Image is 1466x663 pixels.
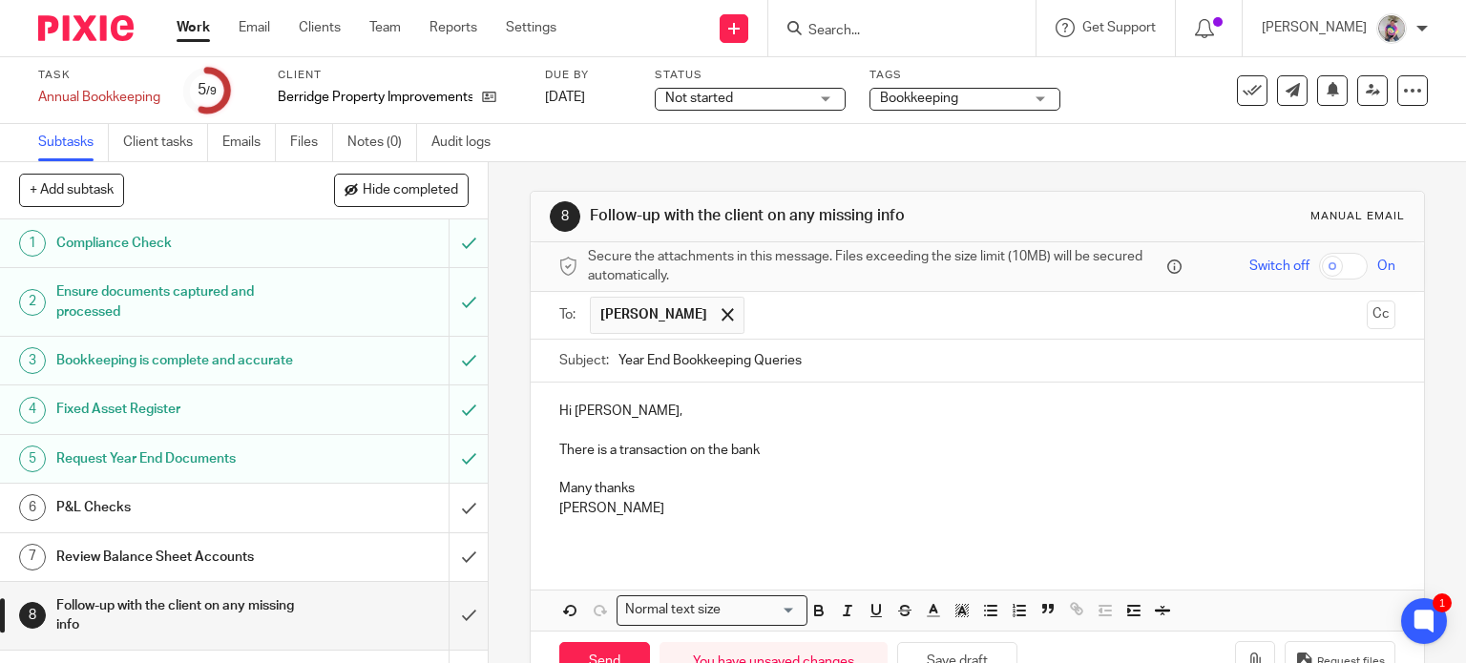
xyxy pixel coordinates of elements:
[347,124,417,161] a: Notes (0)
[19,544,46,570] div: 7
[222,124,276,161] a: Emails
[1310,209,1405,224] div: Manual email
[1376,13,1407,44] img: DBTieDye.jpg
[123,124,208,161] a: Client tasks
[869,68,1060,83] label: Tags
[369,18,401,37] a: Team
[19,289,46,316] div: 2
[588,247,1163,286] span: Secure the attachments in this message. Files exceeding the size limit (10MB) will be secured aut...
[177,18,210,37] a: Work
[56,346,305,375] h1: Bookkeeping is complete and accurate
[38,68,160,83] label: Task
[545,91,585,104] span: [DATE]
[19,494,46,521] div: 6
[506,18,556,37] a: Settings
[38,88,160,107] div: Annual Bookkeeping
[1367,300,1395,329] button: Cc
[1262,18,1367,37] p: [PERSON_NAME]
[299,18,341,37] a: Clients
[1249,257,1309,276] span: Switch off
[19,174,124,206] button: + Add subtask
[38,124,109,161] a: Subtasks
[621,600,725,620] span: Normal text size
[1377,257,1395,276] span: On
[600,305,707,324] span: [PERSON_NAME]
[56,278,305,326] h1: Ensure documents captured and processed
[545,68,631,83] label: Due by
[1082,21,1156,34] span: Get Support
[559,479,1396,498] p: Many thanks
[559,305,580,324] label: To:
[56,229,305,258] h1: Compliance Check
[198,79,217,101] div: 5
[806,23,978,40] input: Search
[559,351,609,370] label: Subject:
[19,230,46,257] div: 1
[278,88,472,107] p: Berridge Property Improvements Ltd
[1433,593,1452,612] div: 1
[19,347,46,374] div: 3
[56,395,305,424] h1: Fixed Asset Register
[334,174,469,206] button: Hide completed
[19,602,46,629] div: 8
[19,445,46,472] div: 5
[559,499,1396,518] p: [PERSON_NAME]
[56,543,305,571] h1: Review Balance Sheet Accounts
[239,18,270,37] a: Email
[278,68,521,83] label: Client
[206,86,217,96] small: /9
[38,15,134,41] img: Pixie
[19,397,46,424] div: 4
[56,445,305,473] h1: Request Year End Documents
[559,402,1396,421] p: Hi [PERSON_NAME],
[431,124,505,161] a: Audit logs
[56,493,305,522] h1: P&L Checks
[617,595,807,625] div: Search for option
[559,441,1396,460] p: There is a transaction on the bank
[727,600,796,620] input: Search for option
[429,18,477,37] a: Reports
[665,92,733,105] span: Not started
[363,183,458,198] span: Hide completed
[590,206,1017,226] h1: Follow-up with the client on any missing info
[655,68,846,83] label: Status
[290,124,333,161] a: Files
[56,591,305,640] h1: Follow-up with the client on any missing info
[550,201,580,232] div: 8
[880,92,958,105] span: Bookkeeping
